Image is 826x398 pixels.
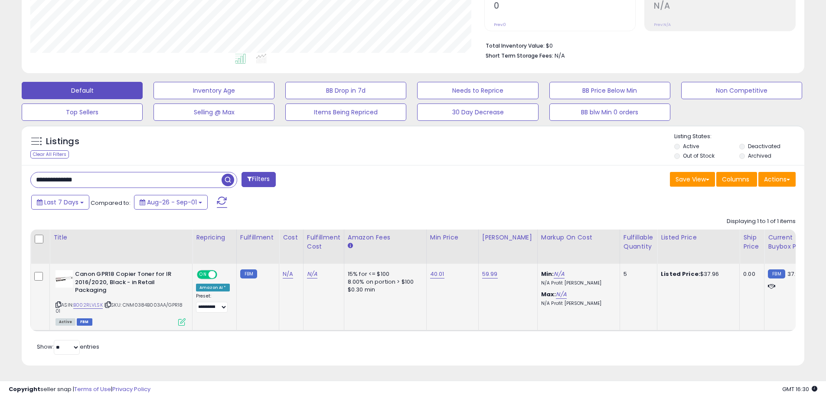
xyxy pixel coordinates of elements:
[77,318,92,326] span: FBM
[56,318,75,326] span: All listings currently available for purchase on Amazon
[74,385,111,393] a: Terms of Use
[134,195,208,210] button: Aug-26 - Sep-01
[37,343,99,351] span: Show: entries
[22,104,143,121] button: Top Sellers
[661,270,700,278] b: Listed Price:
[46,136,79,148] h5: Listings
[30,150,69,159] div: Clear All Filters
[73,301,103,309] a: B002RLVLSK
[153,82,274,99] button: Inventory Age
[348,270,420,278] div: 15% for <= $100
[285,104,406,121] button: Items Being Repriced
[9,385,150,394] div: seller snap | |
[56,270,186,325] div: ASIN:
[91,199,131,207] span: Compared to:
[486,52,553,59] b: Short Term Storage Fees:
[556,290,566,299] a: N/A
[624,270,650,278] div: 5
[541,290,556,298] b: Max:
[748,142,780,150] label: Deactivated
[482,270,498,278] a: 59.99
[758,172,796,187] button: Actions
[348,233,423,242] div: Amazon Fees
[216,271,230,278] span: OFF
[56,270,73,288] img: 31CsAMPPQGL._SL40_.jpg
[541,280,613,286] p: N/A Profit [PERSON_NAME]
[348,286,420,294] div: $0.30 min
[240,233,275,242] div: Fulfillment
[283,233,300,242] div: Cost
[56,301,183,314] span: | SKU: CNM0384B003AA/GPR18 01
[307,270,317,278] a: N/A
[75,270,180,297] b: Canon GPR18 Copier Toner for IR 2016/2020, Black - in Retail Packaging
[768,269,785,278] small: FBM
[198,271,209,278] span: ON
[787,270,803,278] span: 37.96
[196,284,230,291] div: Amazon AI *
[555,52,565,60] span: N/A
[624,233,653,251] div: Fulfillable Quantity
[654,1,795,13] h2: N/A
[674,133,804,141] p: Listing States:
[743,233,761,251] div: Ship Price
[147,198,197,207] span: Aug-26 - Sep-01
[153,104,274,121] button: Selling @ Max
[727,217,796,226] div: Displaying 1 to 1 of 1 items
[670,172,715,187] button: Save View
[494,22,506,27] small: Prev: 0
[537,230,620,264] th: The percentage added to the cost of goods (COGS) that forms the calculator for Min & Max prices.
[417,82,538,99] button: Needs to Reprice
[242,172,275,187] button: Filters
[31,195,89,210] button: Last 7 Days
[430,270,444,278] a: 40.01
[22,82,143,99] button: Default
[44,198,78,207] span: Last 7 Days
[716,172,757,187] button: Columns
[486,42,545,49] b: Total Inventory Value:
[722,175,749,184] span: Columns
[307,233,340,251] div: Fulfillment Cost
[430,233,475,242] div: Min Price
[53,233,189,242] div: Title
[196,233,233,242] div: Repricing
[661,270,733,278] div: $37.96
[554,270,564,278] a: N/A
[348,242,353,250] small: Amazon Fees.
[482,233,534,242] div: [PERSON_NAME]
[541,301,613,307] p: N/A Profit [PERSON_NAME]
[683,152,715,159] label: Out of Stock
[283,270,293,278] a: N/A
[683,142,699,150] label: Active
[782,385,817,393] span: 2025-09-9 16:30 GMT
[743,270,757,278] div: 0.00
[549,82,670,99] button: BB Price Below Min
[654,22,671,27] small: Prev: N/A
[112,385,150,393] a: Privacy Policy
[681,82,802,99] button: Non Competitive
[541,233,616,242] div: Markup on Cost
[549,104,670,121] button: BB blw Min 0 orders
[486,40,789,50] li: $0
[196,293,230,313] div: Preset:
[348,278,420,286] div: 8.00% on portion > $100
[240,269,257,278] small: FBM
[541,270,554,278] b: Min:
[748,152,771,159] label: Archived
[417,104,538,121] button: 30 Day Decrease
[768,233,813,251] div: Current Buybox Price
[494,1,635,13] h2: 0
[661,233,736,242] div: Listed Price
[285,82,406,99] button: BB Drop in 7d
[9,385,40,393] strong: Copyright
